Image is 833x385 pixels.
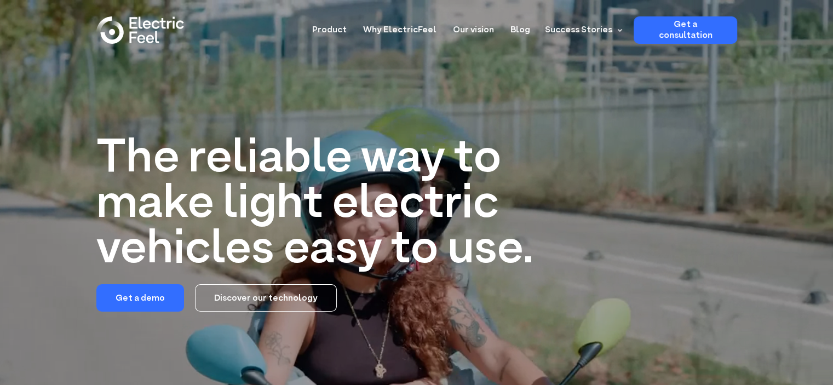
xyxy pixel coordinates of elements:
[538,16,625,44] div: Success Stories
[634,16,737,44] a: Get a consultation
[453,16,494,37] a: Our vision
[510,16,530,37] a: Blog
[312,16,347,37] a: Product
[96,284,184,312] a: Get a demo
[545,24,612,37] div: Success Stories
[96,137,553,273] h1: The reliable way to make light electric vehicles easy to use.
[41,43,94,64] input: Submit
[195,284,337,312] a: Discover our technology
[363,16,436,37] a: Why ElectricFeel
